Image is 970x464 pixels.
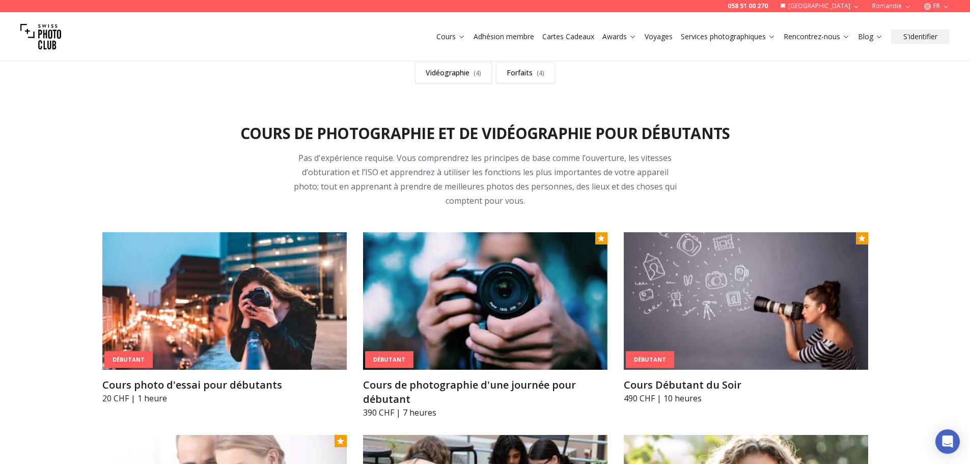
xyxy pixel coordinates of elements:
[542,32,594,42] a: Cartes Cadeaux
[102,232,347,370] img: Cours photo d'essai pour débutants
[598,30,641,44] button: Awards
[784,32,850,42] a: Rencontrez-nous
[626,351,674,368] div: Débutant
[363,406,607,419] p: 390 CHF | 7 heures
[891,30,950,44] button: S'identifier
[363,378,607,406] h3: Cours de photographie d'une journée pour débutant
[728,2,768,10] a: 058 51 00 270
[645,32,673,42] a: Voyages
[363,232,607,370] img: Cours de photographie d'une journée pour débutant
[469,30,538,44] button: Adhésion membre
[538,30,598,44] button: Cartes Cadeaux
[436,32,465,42] a: Cours
[474,32,534,42] a: Adhésion membre
[363,232,607,419] a: Cours de photographie d'une journée pour débutantDébutantCours de photographie d'une journée pour...
[641,30,677,44] button: Voyages
[294,152,677,206] span: Pas d'expérience requise. Vous comprendrez les principes de base comme l’ouverture, les vitesses ...
[415,62,492,84] a: Vidéographie(4)
[365,351,413,368] div: Débutant
[20,16,61,57] img: Swiss photo club
[102,232,347,404] a: Cours photo d'essai pour débutantsDébutantCours photo d'essai pour débutants20 CHF | 1 heure
[624,232,868,370] img: Cours Débutant du Soir
[624,392,868,404] p: 490 CHF | 10 heures
[496,62,555,84] a: Forfaits(4)
[780,30,854,44] button: Rencontrez-nous
[677,30,780,44] button: Services photographiques
[681,32,775,42] a: Services photographiques
[104,351,153,368] div: Débutant
[102,378,347,392] h3: Cours photo d'essai pour débutants
[240,124,730,143] h2: Cours de photographie et de vidéographie pour débutants
[432,30,469,44] button: Cours
[624,232,868,404] a: Cours Débutant du SoirDébutantCours Débutant du Soir490 CHF | 10 heures
[858,32,883,42] a: Blog
[624,378,868,392] h3: Cours Débutant du Soir
[935,429,960,454] div: Open Intercom Messenger
[102,392,347,404] p: 20 CHF | 1 heure
[854,30,887,44] button: Blog
[537,69,544,77] span: ( 4 )
[474,69,481,77] span: ( 4 )
[602,32,636,42] a: Awards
